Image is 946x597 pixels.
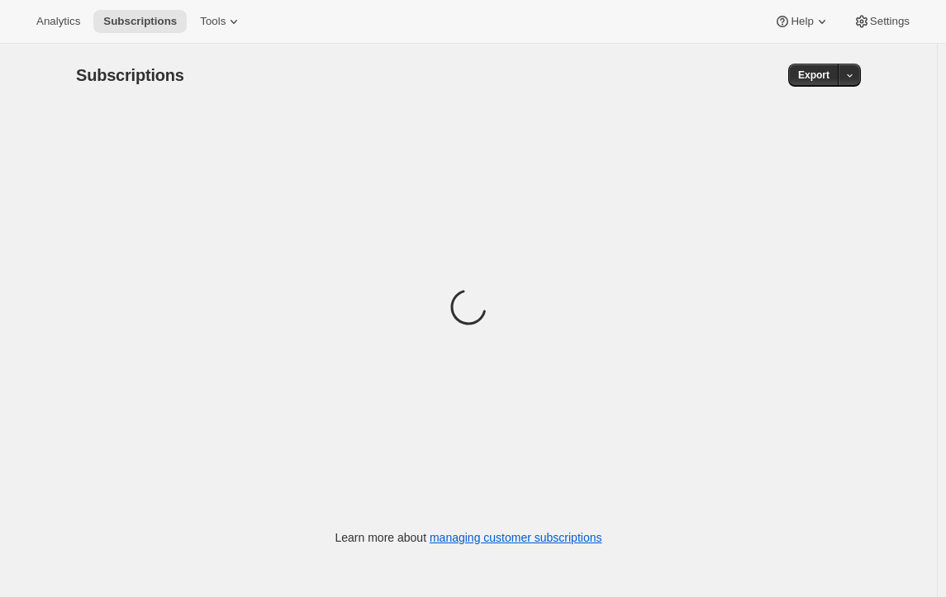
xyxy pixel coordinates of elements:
[190,10,252,33] button: Tools
[93,10,187,33] button: Subscriptions
[788,64,839,87] button: Export
[76,66,184,84] span: Subscriptions
[335,529,602,546] p: Learn more about
[844,10,920,33] button: Settings
[103,15,177,28] span: Subscriptions
[870,15,910,28] span: Settings
[798,69,830,82] span: Export
[36,15,80,28] span: Analytics
[26,10,90,33] button: Analytics
[200,15,226,28] span: Tools
[430,531,602,544] a: managing customer subscriptions
[791,15,813,28] span: Help
[764,10,839,33] button: Help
